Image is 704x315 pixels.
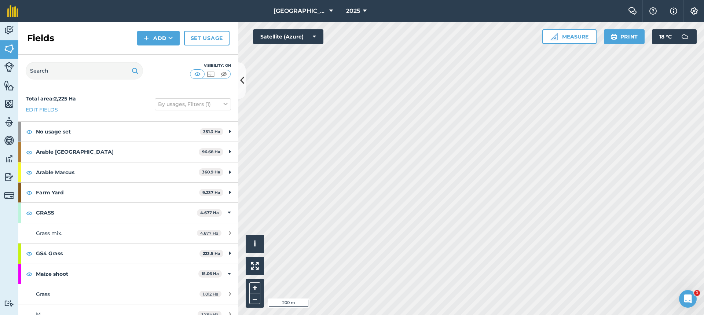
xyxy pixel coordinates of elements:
a: Grass1.012 Ha [18,284,238,304]
img: svg+xml;base64,PHN2ZyB4bWxucz0iaHR0cDovL3d3dy53My5vcmcvMjAwMC9zdmciIHdpZHRoPSIxOCIgaGVpZ2h0PSIyNC... [26,270,33,278]
button: + [249,282,260,293]
img: A cog icon [690,7,698,15]
strong: 351.3 Ha [203,129,220,134]
button: – [249,293,260,304]
img: svg+xml;base64,PHN2ZyB4bWxucz0iaHR0cDovL3d3dy53My5vcmcvMjAwMC9zdmciIHdpZHRoPSIxOSIgaGVpZ2h0PSIyNC... [132,66,139,75]
strong: Total area : 2,225 Ha [26,95,76,102]
strong: Arable Marcus [36,162,199,182]
strong: 4.677 Ha [200,210,219,215]
button: 18 °C [652,29,697,44]
span: 18 ° C [659,29,672,44]
iframe: Intercom live chat [679,290,697,308]
img: svg+xml;base64,PHN2ZyB4bWxucz0iaHR0cDovL3d3dy53My5vcmcvMjAwMC9zdmciIHdpZHRoPSIxOCIgaGVpZ2h0PSIyNC... [26,188,33,197]
strong: GRASS [36,203,197,223]
img: Four arrows, one pointing top left, one top right, one bottom right and the last bottom left [251,262,259,270]
button: Add [137,31,180,45]
img: svg+xml;base64,PD94bWwgdmVyc2lvbj0iMS4wIiBlbmNvZGluZz0idXRmLTgiPz4KPCEtLSBHZW5lcmF0b3I6IEFkb2JlIE... [4,117,14,128]
img: svg+xml;base64,PHN2ZyB4bWxucz0iaHR0cDovL3d3dy53My5vcmcvMjAwMC9zdmciIHdpZHRoPSIxOCIgaGVpZ2h0PSIyNC... [26,249,33,258]
img: A question mark icon [649,7,657,15]
strong: 15.06 Ha [202,271,219,276]
strong: No usage set [36,122,200,142]
button: Print [604,29,645,44]
img: svg+xml;base64,PD94bWwgdmVyc2lvbj0iMS4wIiBlbmNvZGluZz0idXRmLTgiPz4KPCEtLSBHZW5lcmF0b3I6IEFkb2JlIE... [4,190,14,201]
span: i [254,239,256,248]
span: Grass [36,291,50,297]
button: i [246,235,264,253]
img: svg+xml;base64,PHN2ZyB4bWxucz0iaHR0cDovL3d3dy53My5vcmcvMjAwMC9zdmciIHdpZHRoPSIxOCIgaGVpZ2h0PSIyNC... [26,209,33,217]
strong: 223.5 Ha [203,251,220,256]
span: 2025 [346,7,360,15]
strong: Maize shoot [36,264,198,284]
strong: 96.68 Ha [202,149,220,154]
a: Edit fields [26,106,58,114]
a: Set usage [184,31,230,45]
img: svg+xml;base64,PD94bWwgdmVyc2lvbj0iMS4wIiBlbmNvZGluZz0idXRmLTgiPz4KPCEtLSBHZW5lcmF0b3I6IEFkb2JlIE... [678,29,692,44]
div: Arable [GEOGRAPHIC_DATA]96.68 Ha [18,142,238,162]
div: Arable Marcus360.9 Ha [18,162,238,182]
button: By usages, Filters (1) [155,98,231,110]
img: svg+xml;base64,PD94bWwgdmVyc2lvbj0iMS4wIiBlbmNvZGluZz0idXRmLTgiPz4KPCEtLSBHZW5lcmF0b3I6IEFkb2JlIE... [4,172,14,183]
button: Measure [542,29,597,44]
img: svg+xml;base64,PHN2ZyB4bWxucz0iaHR0cDovL3d3dy53My5vcmcvMjAwMC9zdmciIHdpZHRoPSIxOCIgaGVpZ2h0PSIyNC... [26,148,33,157]
img: svg+xml;base64,PHN2ZyB4bWxucz0iaHR0cDovL3d3dy53My5vcmcvMjAwMC9zdmciIHdpZHRoPSIxOCIgaGVpZ2h0PSIyNC... [26,168,33,177]
img: svg+xml;base64,PHN2ZyB4bWxucz0iaHR0cDovL3d3dy53My5vcmcvMjAwMC9zdmciIHdpZHRoPSIxNyIgaGVpZ2h0PSIxNy... [670,7,677,15]
h2: Fields [27,32,54,44]
div: GS4 Grass223.5 Ha [18,243,238,263]
img: svg+xml;base64,PD94bWwgdmVyc2lvbj0iMS4wIiBlbmNvZGluZz0idXRmLTgiPz4KPCEtLSBHZW5lcmF0b3I6IEFkb2JlIE... [4,153,14,164]
span: 1.012 Ha [199,291,221,297]
img: svg+xml;base64,PHN2ZyB4bWxucz0iaHR0cDovL3d3dy53My5vcmcvMjAwMC9zdmciIHdpZHRoPSI1MCIgaGVpZ2h0PSI0MC... [193,70,202,78]
span: 1 [694,290,700,296]
div: Visibility: On [190,63,231,69]
img: svg+xml;base64,PD94bWwgdmVyc2lvbj0iMS4wIiBlbmNvZGluZz0idXRmLTgiPz4KPCEtLSBHZW5lcmF0b3I6IEFkb2JlIE... [4,300,14,307]
img: svg+xml;base64,PHN2ZyB4bWxucz0iaHR0cDovL3d3dy53My5vcmcvMjAwMC9zdmciIHdpZHRoPSI1MCIgaGVpZ2h0PSI0MC... [219,70,228,78]
a: Grass mix.4.677 Ha [18,223,238,243]
strong: Farm Yard [36,183,199,202]
img: svg+xml;base64,PD94bWwgdmVyc2lvbj0iMS4wIiBlbmNvZGluZz0idXRmLTgiPz4KPCEtLSBHZW5lcmF0b3I6IEFkb2JlIE... [4,25,14,36]
img: svg+xml;base64,PHN2ZyB4bWxucz0iaHR0cDovL3d3dy53My5vcmcvMjAwMC9zdmciIHdpZHRoPSI1NiIgaGVpZ2h0PSI2MC... [4,43,14,54]
span: 4.677 Ha [197,230,221,236]
strong: Arable [GEOGRAPHIC_DATA] [36,142,199,162]
strong: GS4 Grass [36,243,199,263]
div: Farm Yard9.237 Ha [18,183,238,202]
img: svg+xml;base64,PD94bWwgdmVyc2lvbj0iMS4wIiBlbmNvZGluZz0idXRmLTgiPz4KPCEtLSBHZW5lcmF0b3I6IEFkb2JlIE... [4,62,14,72]
img: svg+xml;base64,PHN2ZyB4bWxucz0iaHR0cDovL3d3dy53My5vcmcvMjAwMC9zdmciIHdpZHRoPSIxOCIgaGVpZ2h0PSIyNC... [26,127,33,136]
div: Maize shoot15.06 Ha [18,264,238,284]
img: svg+xml;base64,PHN2ZyB4bWxucz0iaHR0cDovL3d3dy53My5vcmcvMjAwMC9zdmciIHdpZHRoPSI1MCIgaGVpZ2h0PSI0MC... [206,70,215,78]
span: [GEOGRAPHIC_DATA] [274,7,326,15]
img: svg+xml;base64,PHN2ZyB4bWxucz0iaHR0cDovL3d3dy53My5vcmcvMjAwMC9zdmciIHdpZHRoPSIxNCIgaGVpZ2h0PSIyNC... [144,34,149,43]
img: svg+xml;base64,PHN2ZyB4bWxucz0iaHR0cDovL3d3dy53My5vcmcvMjAwMC9zdmciIHdpZHRoPSIxOSIgaGVpZ2h0PSIyNC... [610,32,617,41]
strong: 9.237 Ha [202,190,220,195]
img: svg+xml;base64,PHN2ZyB4bWxucz0iaHR0cDovL3d3dy53My5vcmcvMjAwMC9zdmciIHdpZHRoPSI1NiIgaGVpZ2h0PSI2MC... [4,98,14,109]
img: Ruler icon [550,33,558,40]
img: svg+xml;base64,PD94bWwgdmVyc2lvbj0iMS4wIiBlbmNvZGluZz0idXRmLTgiPz4KPCEtLSBHZW5lcmF0b3I6IEFkb2JlIE... [4,135,14,146]
button: Satellite (Azure) [253,29,323,44]
span: Grass mix. [36,230,62,237]
img: fieldmargin Logo [7,5,18,17]
img: Two speech bubbles overlapping with the left bubble in the forefront [628,7,637,15]
strong: 360.9 Ha [202,169,220,175]
img: svg+xml;base64,PHN2ZyB4bWxucz0iaHR0cDovL3d3dy53My5vcmcvMjAwMC9zdmciIHdpZHRoPSI1NiIgaGVpZ2h0PSI2MC... [4,80,14,91]
div: GRASS4.677 Ha [18,203,238,223]
input: Search [26,62,143,80]
div: No usage set351.3 Ha [18,122,238,142]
